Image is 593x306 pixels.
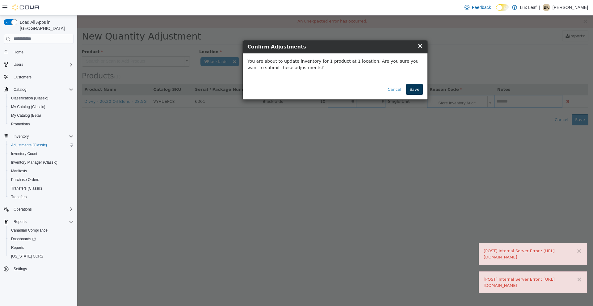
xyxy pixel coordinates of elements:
span: [US_STATE] CCRS [11,254,43,259]
span: Catalog [14,87,26,92]
button: Reports [6,243,76,252]
span: Transfers (Classic) [11,186,42,191]
a: Customers [11,73,34,81]
img: Cova [12,4,40,10]
span: My Catalog (Beta) [9,112,74,119]
button: Customers [1,73,76,82]
button: Operations [11,206,34,213]
button: Purchase Orders [6,175,76,184]
span: Feedback [472,4,491,10]
a: Home [11,48,26,56]
a: [US_STATE] CCRS [9,253,46,260]
span: Canadian Compliance [11,228,48,233]
a: My Catalog (Classic) [9,103,48,111]
span: Reports [11,245,24,250]
span: Washington CCRS [9,253,74,260]
button: Inventory [11,133,31,140]
p: | [539,4,540,11]
span: My Catalog (Classic) [9,103,74,111]
span: My Catalog (Beta) [11,113,41,118]
a: Inventory Manager (Classic) [9,159,60,166]
span: Promotions [11,122,30,127]
span: Settings [14,266,27,271]
button: Classification (Classic) [6,94,76,103]
span: Inventory [14,134,29,139]
button: Transfers (Classic) [6,184,76,193]
button: Home [1,48,76,57]
span: Home [11,48,74,56]
span: Promotions [9,120,74,128]
span: Adjustments (Classic) [11,143,47,148]
span: Classification (Classic) [9,94,74,102]
nav: Complex example [4,45,74,290]
a: Settings [11,265,29,273]
button: Users [11,61,26,68]
span: Inventory Count [11,151,37,156]
p: [PERSON_NAME] [553,4,588,11]
a: Adjustments (Classic) [9,141,49,149]
input: Dark Mode [496,4,509,11]
button: Inventory Count [6,149,76,158]
span: × [340,27,346,34]
span: Users [14,62,23,67]
button: Canadian Compliance [6,226,76,235]
span: Inventory Manager (Classic) [9,159,74,166]
button: Promotions [6,120,76,128]
span: Inventory Manager (Classic) [11,160,57,165]
div: Brooklyn Kowaluk [543,4,550,11]
a: Purchase Orders [9,176,42,183]
a: Inventory Count [9,150,40,157]
a: Transfers (Classic) [9,185,44,192]
p: You are about to update inventory for 1 product at 1 location. Are you sure you want to submit th... [170,43,346,56]
button: Catalog [1,85,76,94]
span: Home [14,50,23,55]
span: Manifests [9,167,74,175]
span: Inventory [11,133,74,140]
button: Operations [1,205,76,214]
button: Cancel [307,69,327,80]
span: Dashboards [9,235,74,243]
button: Catalog [11,86,29,93]
a: My Catalog (Beta) [9,112,44,119]
span: Manifests [11,169,27,174]
span: Reports [14,219,27,224]
button: Save [329,69,346,80]
span: Purchase Orders [9,176,74,183]
span: Transfers [9,193,74,201]
a: Dashboards [9,235,38,243]
span: Reports [9,244,74,251]
span: Operations [14,207,32,212]
span: Purchase Orders [11,177,39,182]
button: Settings [1,264,76,273]
button: My Catalog (Beta) [6,111,76,120]
button: × [499,261,505,267]
span: My Catalog (Classic) [11,104,45,109]
a: Canadian Compliance [9,227,50,234]
span: Classification (Classic) [11,96,48,101]
a: Reports [9,244,27,251]
p: Lux Leaf [520,4,537,11]
button: Users [1,60,76,69]
span: Inventory Count [9,150,74,157]
a: Promotions [9,120,32,128]
button: [US_STATE] CCRS [6,252,76,261]
span: Transfers [11,195,27,199]
span: Settings [11,265,74,273]
span: Catalog [11,86,74,93]
span: Customers [14,75,32,80]
button: Reports [11,218,29,225]
div: [POST] Internal Server Error : [URL][DOMAIN_NAME] [406,261,505,273]
button: Manifests [6,167,76,175]
span: Adjustments (Classic) [9,141,74,149]
button: Transfers [6,193,76,201]
span: Dashboards [11,237,36,241]
span: Operations [11,206,74,213]
button: Reports [1,217,76,226]
div: [POST] Internal Server Error : [URL][DOMAIN_NAME] [406,233,505,245]
button: Inventory Manager (Classic) [6,158,76,167]
span: Load All Apps in [GEOGRAPHIC_DATA] [17,19,74,31]
span: BK [544,4,549,11]
a: Transfers [9,193,29,201]
span: Transfers (Classic) [9,185,74,192]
